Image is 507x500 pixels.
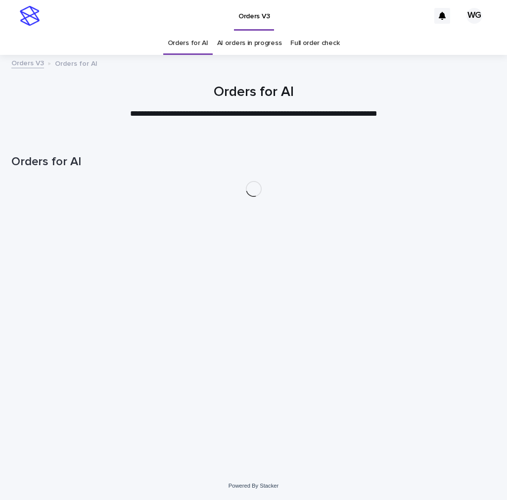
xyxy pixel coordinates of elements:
div: WG [466,8,482,24]
p: Orders for AI [55,57,97,68]
a: Orders V3 [11,57,44,68]
a: AI orders in progress [217,32,282,55]
h1: Orders for AI [11,84,496,101]
a: Full order check [290,32,339,55]
a: Powered By Stacker [229,483,278,489]
img: stacker-logo-s-only.png [20,6,40,26]
a: Orders for AI [168,32,208,55]
h1: Orders for AI [11,155,496,169]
